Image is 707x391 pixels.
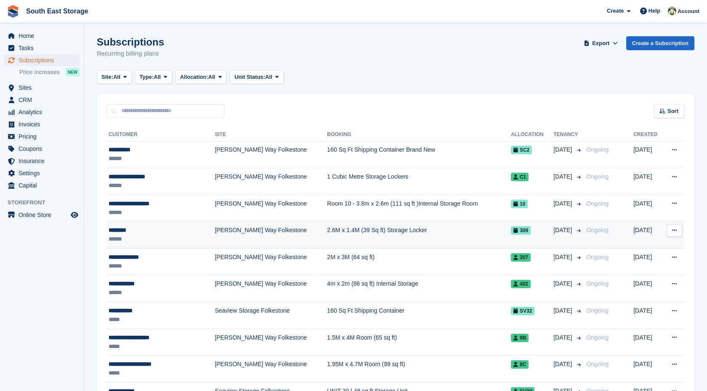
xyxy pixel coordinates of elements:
[553,145,574,154] span: [DATE]
[553,333,574,342] span: [DATE]
[19,167,69,179] span: Settings
[626,36,694,50] a: Create a Subscription
[19,143,69,155] span: Coupons
[553,128,583,142] th: Tenancy
[4,179,80,191] a: menu
[327,302,511,329] td: 160 Sq Ft Shipping Container
[511,253,531,262] span: 307
[215,275,327,302] td: [PERSON_NAME] Way Folkestone
[180,73,208,81] span: Allocation:
[511,146,532,154] span: SC2
[4,167,80,179] a: menu
[633,128,663,142] th: Created
[511,334,529,342] span: 9B
[553,199,574,208] span: [DATE]
[633,275,663,302] td: [DATE]
[215,128,327,142] th: Site
[4,30,80,42] a: menu
[586,334,609,341] span: Ongoing
[553,360,574,369] span: [DATE]
[4,143,80,155] a: menu
[215,329,327,356] td: [PERSON_NAME] Way Folkestone
[19,30,69,42] span: Home
[586,146,609,153] span: Ongoing
[633,329,663,356] td: [DATE]
[633,168,663,195] td: [DATE]
[101,73,113,81] span: Site:
[215,222,327,249] td: [PERSON_NAME] Way Folkestone
[4,131,80,142] a: menu
[633,249,663,276] td: [DATE]
[667,107,678,115] span: Sort
[215,302,327,329] td: Seaview Storage Folkestone
[215,249,327,276] td: [PERSON_NAME] Way Folkestone
[327,168,511,195] td: 1 Cubic Metre Storage Lockers
[19,106,69,118] span: Analytics
[265,73,272,81] span: All
[553,306,574,315] span: [DATE]
[175,70,227,84] button: Allocation: All
[511,360,529,369] span: 8C
[215,141,327,168] td: [PERSON_NAME] Way Folkestone
[107,128,215,142] th: Customer
[66,68,80,76] div: NEW
[633,356,663,383] td: [DATE]
[586,254,609,260] span: Ongoing
[553,226,574,235] span: [DATE]
[19,94,69,106] span: CRM
[7,5,19,18] img: stora-icon-8386f47178a22dfd0bd8f6a31ec36ba5ce8667c1dd55bd0f319d3a0aa187defe.svg
[649,7,660,15] span: Help
[586,280,609,287] span: Ongoing
[19,68,60,76] span: Price increases
[140,73,154,81] span: Type:
[511,307,534,315] span: SV32
[327,356,511,383] td: 1.95M x 4.7M Room (99 sq ft)
[511,173,529,181] span: C1
[154,73,161,81] span: All
[633,302,663,329] td: [DATE]
[327,275,511,302] td: 4m x 2m (86 sq ft) Internal Storage
[230,70,283,84] button: Unit Status: All
[668,7,676,15] img: Anna Paskhin
[4,118,80,130] a: menu
[69,210,80,220] a: Preview store
[553,172,574,181] span: [DATE]
[586,361,609,367] span: Ongoing
[19,42,69,54] span: Tasks
[586,173,609,180] span: Ongoing
[4,155,80,167] a: menu
[511,226,531,235] span: 309
[113,73,120,81] span: All
[208,73,215,81] span: All
[511,280,531,288] span: 402
[4,42,80,54] a: menu
[19,82,69,94] span: Sites
[4,54,80,66] a: menu
[592,39,609,48] span: Export
[234,73,265,81] span: Unit Status:
[511,128,553,142] th: Allocation
[327,128,511,142] th: Booking
[4,106,80,118] a: menu
[8,198,84,207] span: Storefront
[327,249,511,276] td: 2M x 3M (64 sq ft)
[607,7,624,15] span: Create
[327,195,511,222] td: Room 10 - 3.8m x 2.6m (111 sq ft )Internal Storage Room
[19,209,69,221] span: Online Store
[19,54,69,66] span: Subscriptions
[633,222,663,249] td: [DATE]
[586,227,609,233] span: Ongoing
[633,141,663,168] td: [DATE]
[215,168,327,195] td: [PERSON_NAME] Way Folkestone
[4,82,80,94] a: menu
[511,200,528,208] span: 10
[97,49,164,59] p: Recurring billing plans
[19,131,69,142] span: Pricing
[633,195,663,222] td: [DATE]
[4,94,80,106] a: menu
[327,222,511,249] td: 2.6M x 1.4M (39 Sq ft) Storage Locker
[19,67,80,77] a: Price increases NEW
[19,118,69,130] span: Invoices
[553,279,574,288] span: [DATE]
[586,307,609,314] span: Ongoing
